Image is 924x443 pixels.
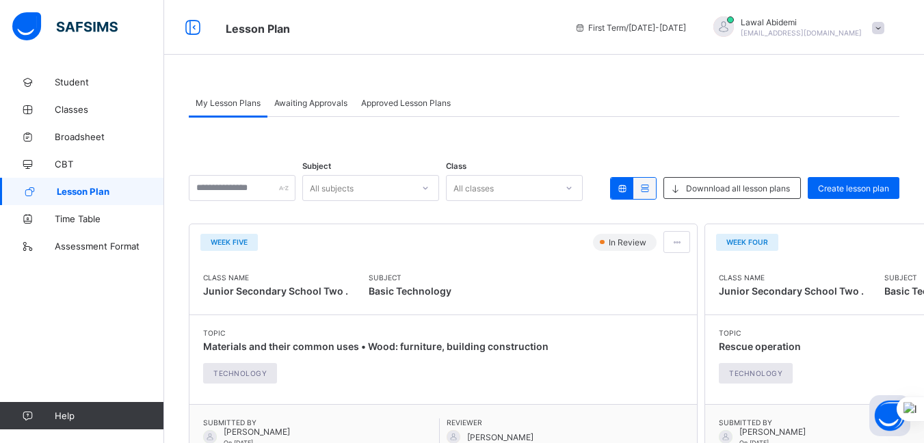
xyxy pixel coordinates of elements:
span: My Lesson Plans [196,98,261,108]
span: Awaiting Approvals [274,98,347,108]
span: Basic Technology [369,282,451,301]
button: Open asap [869,395,910,436]
span: Junior Secondary School Two . [203,285,348,297]
span: Downnload all lesson plans [686,183,790,193]
span: Broadsheet [55,131,164,142]
span: [PERSON_NAME] [224,427,290,437]
span: Topic [719,329,801,337]
span: Lesson Plan [226,22,290,36]
span: WEEK FIVE [211,238,248,246]
span: Technology [213,369,267,377]
div: All subjects [310,175,354,201]
span: WEEK FOUR [726,238,768,246]
span: CBT [55,159,164,170]
span: Lesson Plan [57,186,164,197]
span: Subject [302,161,331,171]
span: Technology [729,369,782,377]
span: Create lesson plan [818,183,889,193]
span: Topic [203,329,549,337]
span: Rescue operation [719,340,801,352]
span: Class Name [719,273,864,282]
span: Materials and their common uses • Wood: furniture, building construction [203,340,549,352]
span: Help [55,410,163,421]
span: Lawal Abidemi [741,17,862,27]
span: Submitted By [203,418,439,427]
span: Subject [369,273,451,282]
span: Class Name [203,273,348,282]
span: Time Table [55,213,164,224]
span: Class [446,161,466,171]
span: Assessment Format [55,241,164,252]
div: All classes [453,175,494,201]
span: In Review [607,237,650,247]
span: Reviewer [447,418,683,427]
span: [EMAIL_ADDRESS][DOMAIN_NAME] [741,29,862,37]
div: LawalAbidemi [700,16,891,39]
span: Student [55,77,164,88]
span: Classes [55,104,164,115]
span: Junior Secondary School Two . [719,285,864,297]
img: safsims [12,12,118,41]
span: session/term information [575,23,686,33]
span: [PERSON_NAME] [467,432,533,442]
span: [PERSON_NAME] [739,427,806,437]
span: Approved Lesson Plans [361,98,451,108]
